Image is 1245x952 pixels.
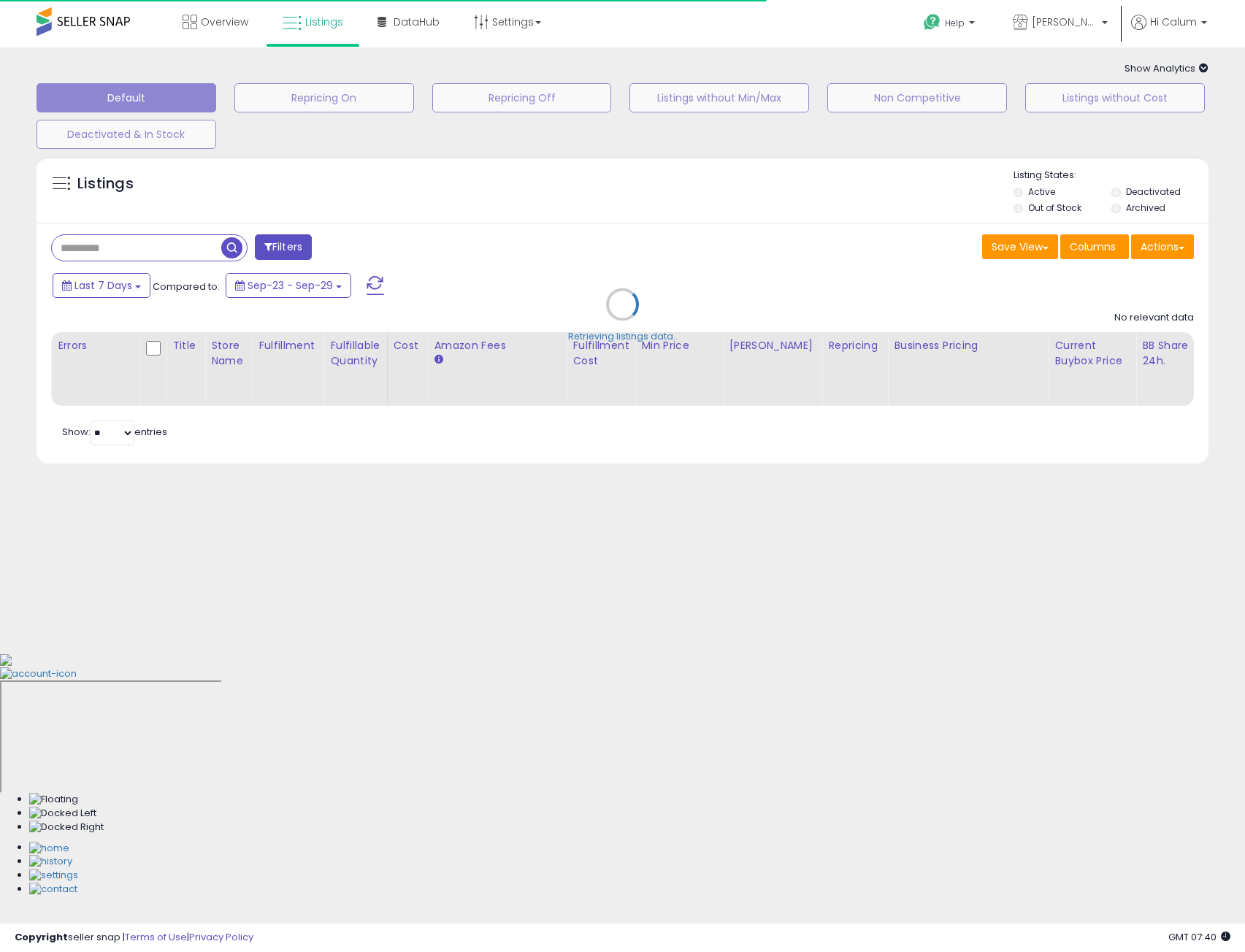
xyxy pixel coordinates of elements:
[29,869,78,883] img: Settings
[29,855,72,869] img: History
[1131,15,1207,47] a: Hi Calum
[945,17,965,29] span: Help
[629,83,809,112] button: Listings without Min/Max
[234,83,414,112] button: Repricing On
[1125,61,1208,75] span: Show Analytics
[29,883,77,897] img: Contact
[29,821,104,834] img: Docked Right
[568,330,678,343] div: Retrieving listings data..
[37,83,216,112] button: Default
[394,15,440,29] span: DataHub
[827,83,1007,112] button: Non Competitive
[29,807,96,821] img: Docked Left
[1032,15,1097,29] span: [PERSON_NAME] Essentials LLC
[37,120,216,149] button: Deactivated & In Stock
[923,13,941,31] i: Get Help
[201,15,248,29] span: Overview
[912,2,989,47] a: Help
[29,793,78,807] img: Floating
[29,842,69,856] img: Home
[1150,15,1197,29] span: Hi Calum
[1025,83,1205,112] button: Listings without Cost
[432,83,612,112] button: Repricing Off
[305,15,343,29] span: Listings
